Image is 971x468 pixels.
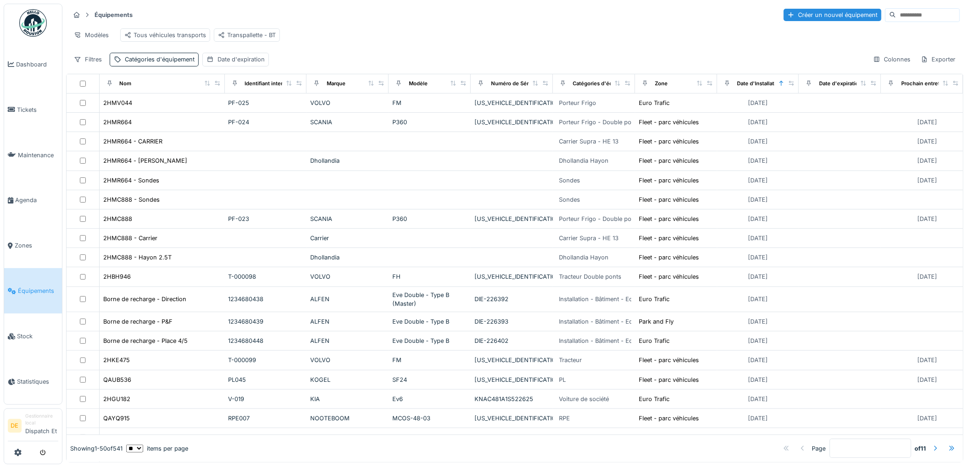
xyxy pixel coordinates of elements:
div: Euro Trafic [639,336,670,345]
div: 2HMR664 [104,118,132,127]
div: 2HMR664 - [PERSON_NAME] [104,156,188,165]
div: [US_VEHICLE_IDENTIFICATION_NUMBER] [474,118,549,127]
div: [DATE] [748,272,768,281]
div: NOOTEBOOM [310,433,385,442]
div: Fleet - parc véhicules [639,253,699,262]
div: Identifiant interne [245,80,290,88]
div: [DATE] [748,414,768,423]
div: NOOTEBOOM [310,414,385,423]
div: [DATE] [918,414,938,423]
div: Carrier Supra - HE 13 [559,137,619,146]
div: ALFEN [310,336,385,345]
div: [DATE] [918,176,938,185]
div: 2HKE475 [104,356,130,364]
div: RPE [559,414,570,423]
div: [DATE] [748,395,768,403]
div: ALFEN [310,317,385,326]
div: Catégories d'équipement [125,55,195,64]
div: P360 [392,215,467,223]
div: [DATE] [918,215,938,223]
strong: of 11 [915,444,926,453]
div: [DATE] [748,118,768,127]
strong: Équipements [91,11,136,19]
div: FH [392,272,467,281]
div: Installation - Bâtiment - Equipement [559,295,659,303]
div: KOGEL [310,375,385,384]
div: [DATE] [918,118,938,127]
div: SCANIA [310,118,385,127]
div: [DATE] [918,356,938,364]
div: Modèles [70,28,113,42]
div: [DATE] [748,176,768,185]
a: Zones [4,223,62,269]
div: [US_VEHICLE_IDENTIFICATION_NUMBER] [474,375,549,384]
div: 2HMC888 [104,215,133,223]
span: Dashboard [16,60,58,69]
div: PL045 [229,375,303,384]
div: [DATE] [748,317,768,326]
div: DIE-226392 [474,295,549,303]
div: 2HMC888 - Hayon 2.5T [104,253,172,262]
div: [DATE] [918,272,938,281]
div: Euro Trafic [639,99,670,107]
a: Maintenance [4,132,62,178]
div: 2HMR664 - CARRIER [104,137,163,146]
div: 1234680438 [229,295,303,303]
span: Tickets [17,105,58,114]
div: PL [559,375,566,384]
li: DE [8,419,22,433]
div: KNAC481A1S522625 [474,395,549,403]
div: FM [392,99,467,107]
div: Tous véhicules transports [124,31,206,39]
div: [US_VEHICLE_IDENTIFICATION_NUMBER] [474,414,549,423]
div: Fleet - parc véhicules [639,137,699,146]
div: items per page [126,444,188,453]
div: [US_VEHICLE_IDENTIFICATION_NUMBER] [474,272,549,281]
a: Agenda [4,178,62,223]
div: PF-024 [229,118,303,127]
a: Dashboard [4,42,62,87]
div: [US_VEHICLE_IDENTIFICATION_NUMBER] [474,99,549,107]
div: Filtres [70,53,106,66]
div: Porteur Frigo - Double ponts [559,215,641,223]
div: Dhollandia [310,156,385,165]
div: Eve Double - Type B [392,336,467,345]
div: Fleet - parc véhicules [639,118,699,127]
div: Carrier Supra - HE 13 [559,234,619,242]
div: [DATE] [748,375,768,384]
div: Euro Trafic [639,395,670,403]
div: KIA [310,395,385,403]
div: Dhollandia Hayon [559,253,609,262]
div: [DATE] [748,137,768,146]
div: Transpallette - BT [218,31,276,39]
div: Voiture de société [559,395,609,403]
li: Dispatch Et [25,413,58,439]
div: T-000098 [229,272,303,281]
div: Fleet - parc véhicules [639,195,699,204]
span: Zones [15,241,58,250]
div: Showing 1 - 50 of 541 [70,444,123,453]
div: DIE-226402 [474,336,549,345]
div: ALFEN [310,295,385,303]
div: PF-023 [229,215,303,223]
div: [DATE] [748,195,768,204]
span: Agenda [15,196,58,204]
div: Fleet - parc véhicules [639,215,699,223]
div: QAUB536 [104,375,132,384]
div: Page [812,444,826,453]
div: 2HGU182 [104,395,131,403]
div: MCOS-48-03 [392,433,467,442]
span: Statistiques [17,377,58,386]
div: PF-025 [229,99,303,107]
div: QAYQ915 [104,414,130,423]
div: Fleet - parc véhicules [639,156,699,165]
div: RPE007 [229,414,303,423]
div: 2HMC888 - Sondes [104,195,160,204]
div: Colonnes [869,53,915,66]
div: [DATE] [748,156,768,165]
div: Installation - Bâtiment - Equipement [559,317,659,326]
div: Gestionnaire local [25,413,58,427]
div: Tracteur [559,356,582,364]
div: Borne de recharge - Place 4/5 [104,336,188,345]
div: Fleet - parc véhicules [639,356,699,364]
